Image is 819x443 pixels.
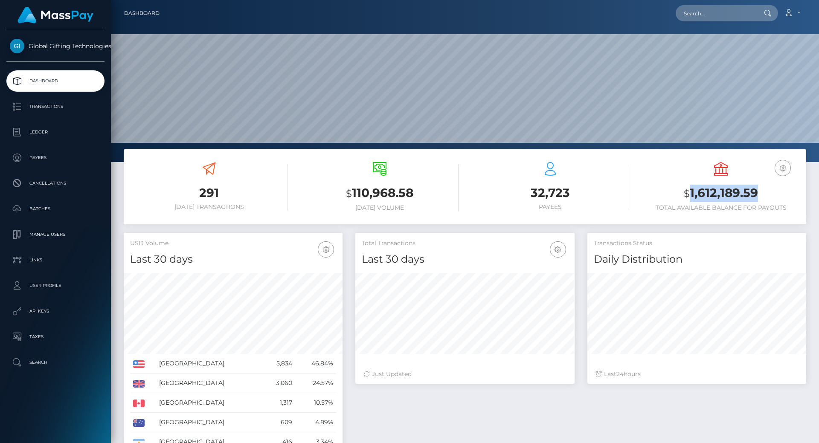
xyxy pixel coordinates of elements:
[133,419,145,427] img: AU.png
[10,100,101,113] p: Transactions
[6,147,105,168] a: Payees
[6,198,105,220] a: Batches
[10,305,101,318] p: API Keys
[6,42,105,50] span: Global Gifting Technologies Inc
[471,203,629,211] h6: Payees
[295,393,337,413] td: 10.57%
[642,185,800,202] h3: 1,612,189.59
[10,203,101,215] p: Batches
[295,374,337,393] td: 24.57%
[364,370,566,379] div: Just Updated
[156,393,262,413] td: [GEOGRAPHIC_DATA]
[130,203,288,211] h6: [DATE] Transactions
[10,177,101,190] p: Cancellations
[616,370,624,378] span: 24
[295,413,337,432] td: 4.89%
[594,239,800,248] h5: Transactions Status
[262,374,295,393] td: 3,060
[262,413,295,432] td: 609
[6,275,105,296] a: User Profile
[156,374,262,393] td: [GEOGRAPHIC_DATA]
[346,188,352,200] small: $
[262,393,295,413] td: 1,317
[6,224,105,245] a: Manage Users
[10,151,101,164] p: Payees
[301,185,459,202] h3: 110,968.58
[10,254,101,266] p: Links
[130,185,288,201] h3: 291
[594,252,800,267] h4: Daily Distribution
[471,185,629,201] h3: 32,723
[156,354,262,374] td: [GEOGRAPHIC_DATA]
[133,400,145,407] img: CA.png
[17,7,93,23] img: MassPay Logo
[6,173,105,194] a: Cancellations
[596,370,798,379] div: Last hours
[133,380,145,388] img: GB.png
[124,4,160,22] a: Dashboard
[676,5,756,21] input: Search...
[262,354,295,374] td: 5,834
[6,301,105,322] a: API Keys
[130,239,336,248] h5: USD Volume
[362,252,568,267] h4: Last 30 days
[6,249,105,271] a: Links
[6,352,105,373] a: Search
[10,228,101,241] p: Manage Users
[10,126,101,139] p: Ledger
[6,70,105,92] a: Dashboard
[362,239,568,248] h5: Total Transactions
[10,39,24,53] img: Global Gifting Technologies Inc
[684,188,690,200] small: $
[301,204,459,211] h6: [DATE] Volume
[10,75,101,87] p: Dashboard
[156,413,262,432] td: [GEOGRAPHIC_DATA]
[6,326,105,347] a: Taxes
[10,330,101,343] p: Taxes
[130,252,336,267] h4: Last 30 days
[133,360,145,368] img: US.png
[6,96,105,117] a: Transactions
[10,279,101,292] p: User Profile
[10,356,101,369] p: Search
[6,122,105,143] a: Ledger
[642,204,800,211] h6: Total Available Balance for Payouts
[295,354,337,374] td: 46.84%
